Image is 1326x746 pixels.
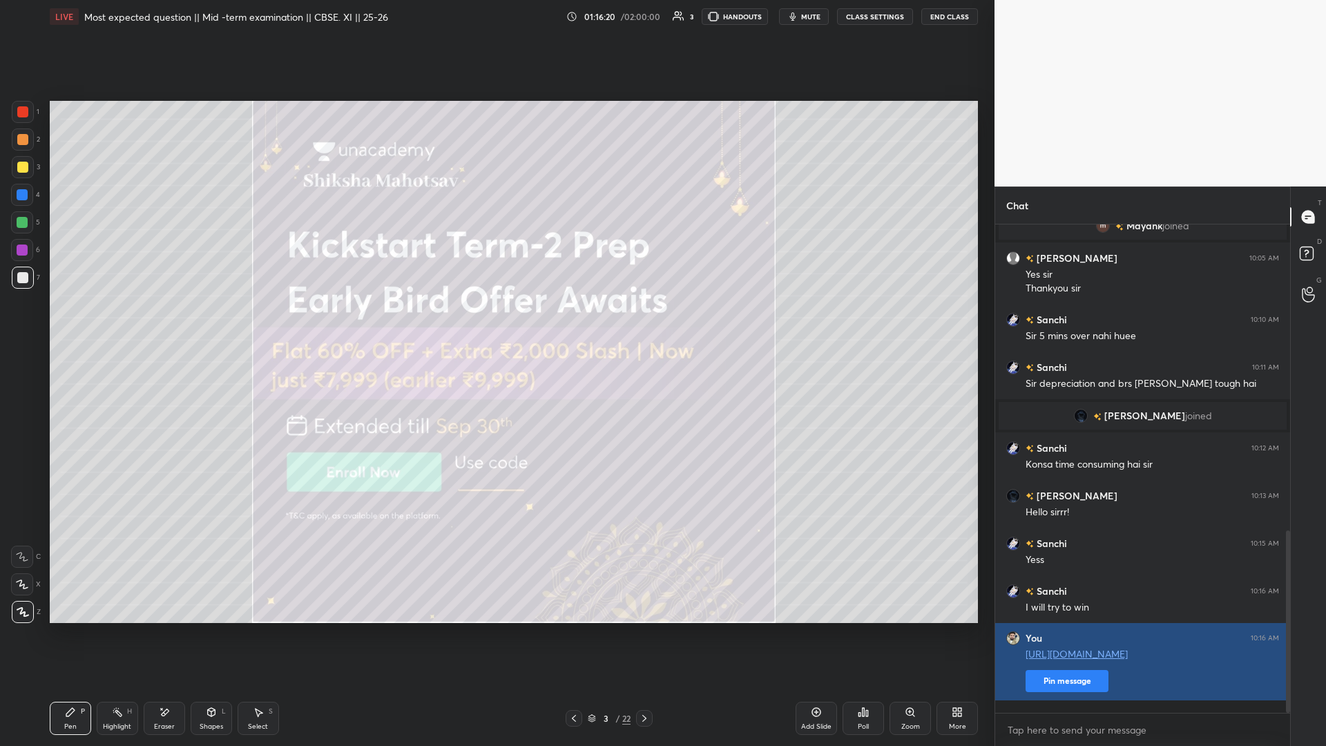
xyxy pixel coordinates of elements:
div: Shapes [200,723,223,730]
div: Select [248,723,268,730]
button: Pin message [1026,670,1108,692]
div: Zoom [901,723,920,730]
img: 3 [1006,537,1020,551]
div: Hello sirrr! [1026,506,1279,519]
button: CLASS SETTINGS [837,8,913,25]
div: Konsa time consuming hai sir [1026,458,1279,472]
div: 2 [12,128,40,151]
h6: [PERSON_NAME] [1034,488,1117,503]
span: [PERSON_NAME] [1104,410,1185,421]
img: no-rating-badge.077c3623.svg [1026,492,1034,500]
img: 3 [1006,361,1020,374]
img: no-rating-badge.077c3623.svg [1026,316,1034,324]
h6: [PERSON_NAME] [1034,251,1117,265]
h6: Sanchi [1034,441,1067,455]
h6: Sanchi [1034,360,1067,374]
p: D [1317,236,1322,247]
div: 4 [11,184,40,206]
div: LIVE [50,8,79,25]
div: grid [995,224,1290,713]
div: 5 [11,211,40,233]
img: 83337ae08e7541349d9a23d395f9a158.jpg [1006,489,1020,503]
div: S [269,708,273,715]
div: 10:13 AM [1251,492,1279,500]
img: no-rating-badge.077c3623.svg [1026,445,1034,452]
div: Sir 5 mins over nahi huee [1026,329,1279,343]
div: Sir depreciation and brs [PERSON_NAME] tough hai [1026,377,1279,391]
img: no-rating-badge.077c3623.svg [1026,540,1034,548]
div: 10:15 AM [1251,539,1279,548]
img: no-rating-badge.077c3623.svg [1026,588,1034,595]
div: 3 [12,156,40,178]
div: Yess [1026,553,1279,567]
div: Yes sir [1026,268,1279,282]
img: default.png [1006,251,1020,265]
img: fc0a0bd67a3b477f9557aca4a29aa0ad.19086291_AOh14GgchNdmiCeYbMdxktaSN3Z4iXMjfHK5yk43KqG_6w%3Ds96-c [1006,631,1020,645]
div: Thankyou sir [1026,282,1279,296]
h6: Sanchi [1034,312,1067,327]
img: 3 [1006,441,1020,455]
img: no-rating-badge.077c3623.svg [1026,255,1034,262]
div: 3 [690,13,693,20]
a: [URL][DOMAIN_NAME] [1026,647,1128,660]
div: 6 [11,239,40,261]
h4: Most expected question || Mid -term examination || CBSE. XI || 25-26 [84,10,388,23]
div: H [127,708,132,715]
div: More [949,723,966,730]
div: I will try to win [1026,601,1279,615]
div: 10:12 AM [1251,444,1279,452]
div: Poll [858,723,869,730]
div: 1 [12,101,39,123]
img: no-rating-badge.077c3623.svg [1093,413,1102,421]
div: / [615,714,619,723]
button: HANDOUTS [702,8,768,25]
button: mute [779,8,829,25]
div: 3 [599,714,613,723]
div: P [81,708,85,715]
div: Eraser [154,723,175,730]
div: 7 [12,267,40,289]
div: 10:11 AM [1252,363,1279,372]
div: Z [12,601,41,623]
button: End Class [921,8,978,25]
img: no-rating-badge.077c3623.svg [1115,223,1124,231]
p: G [1316,275,1322,285]
h6: You [1026,632,1042,644]
span: joined [1162,220,1189,231]
div: Highlight [103,723,131,730]
p: T [1318,198,1322,208]
div: Pen [64,723,77,730]
img: 3 [1006,313,1020,327]
div: Add Slide [801,723,832,730]
div: 10:16 AM [1251,634,1279,642]
span: joined [1185,410,1212,421]
p: Chat [995,187,1039,224]
img: 3 [1096,219,1110,233]
h6: Sanchi [1034,536,1067,551]
div: 10:10 AM [1251,316,1279,324]
div: C [11,546,41,568]
div: 10:05 AM [1249,254,1279,262]
img: no-rating-badge.077c3623.svg [1026,364,1034,372]
img: 3 [1006,584,1020,598]
img: 83337ae08e7541349d9a23d395f9a158.jpg [1074,409,1088,423]
div: L [222,708,226,715]
div: 22 [622,712,631,725]
div: 10:16 AM [1251,587,1279,595]
span: mute [801,12,820,21]
div: X [11,573,41,595]
span: Mayank [1126,220,1162,231]
h6: Sanchi [1034,584,1067,598]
